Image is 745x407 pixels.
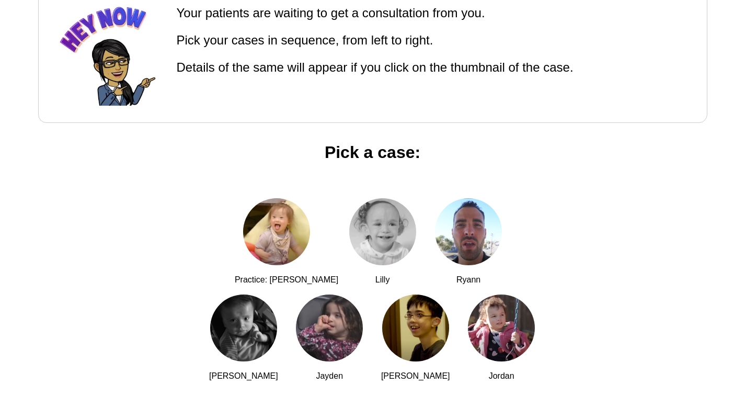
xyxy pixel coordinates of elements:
[55,4,160,106] img: app%2Fkaryotype%2Fgenie-hey-now-1d7.png
[202,286,285,382] a: [PERSON_NAME]
[341,190,425,286] a: Lilly
[341,274,425,286] div: Lilly
[177,4,574,22] p: Your patients are waiting to get a consultation from you.
[235,190,338,286] a: Practice: [PERSON_NAME]
[202,370,285,382] div: [PERSON_NAME]
[374,370,457,382] div: [PERSON_NAME]
[288,370,371,382] div: Jayden
[460,286,543,382] a: Jordan
[427,274,510,286] div: Ryann
[177,58,574,77] p: Details of the same will appear if you click on the thumbnail of the case.
[374,286,457,382] a: [PERSON_NAME]
[17,140,728,165] div: Pick a case:
[288,286,371,382] a: Jayden
[427,190,510,286] a: Ryann
[460,370,543,382] div: Jordan
[177,31,574,50] p: Pick your cases in sequence, from left to right.
[235,274,338,286] div: Practice: [PERSON_NAME]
